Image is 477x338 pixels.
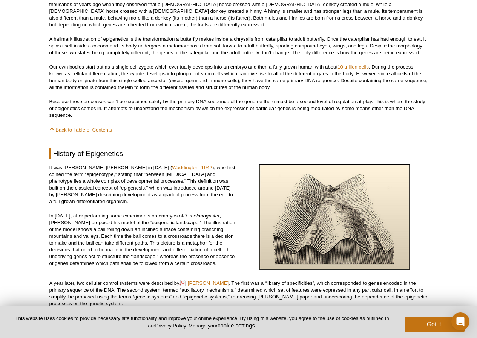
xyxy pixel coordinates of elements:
p: This website uses cookies to provide necessary site functionality and improve your online experie... [12,315,392,329]
div: Open Intercom Messenger [451,312,469,330]
a: Privacy Policy [155,323,186,329]
p: Our own bodies start out as a single cell zygote which eventually develops into an embryo and the... [49,64,428,91]
i: D. melanogaster [183,213,220,219]
a: [PERSON_NAME] [179,280,229,287]
p: A hallmark illustration of epigenetics is the transformation a butterfly makes inside a chrysalis... [49,36,428,56]
p: In [DATE], after performing some experiments on embryos of , [PERSON_NAME] proposed his model of ... [49,213,236,267]
p: A year later, two cellular control systems were described by . The first was a “library of specif... [49,280,428,307]
button: cookie settings [218,322,255,329]
a: Back to Table of Contents [49,127,112,133]
p: It was [PERSON_NAME] [PERSON_NAME] in [DATE] ( ), who first coined the term “epigenotype,” statin... [49,164,236,205]
h2: History of Epigenetics [49,148,428,159]
p: Because these processes can’t be explained solely by the primary DNA sequence of the genome there... [49,98,428,119]
a: Waddington, 1942 [172,165,212,170]
button: Got it! [405,317,465,332]
a: 10 trillion cells [337,64,369,70]
img: Waddington [259,164,410,270]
